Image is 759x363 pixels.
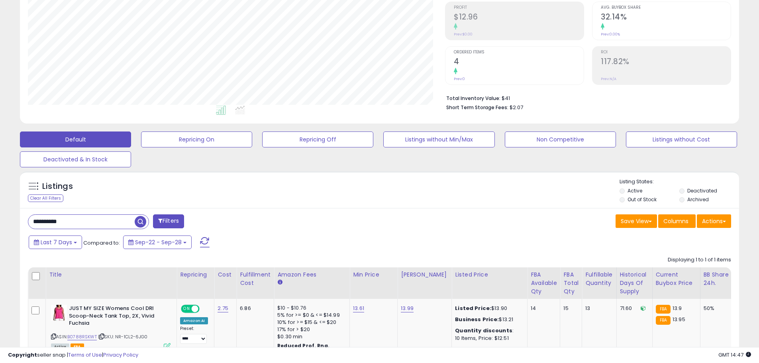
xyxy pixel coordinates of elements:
div: : [455,327,521,334]
span: 2025-10-6 14:47 GMT [718,351,751,359]
button: Sep-22 - Sep-28 [123,235,192,249]
div: Preset: [180,326,208,344]
a: 13.99 [401,304,414,312]
label: Deactivated [687,187,717,194]
span: 13.9 [673,304,682,312]
b: Listed Price: [455,304,491,312]
div: FBA Total Qty [563,271,579,296]
div: Min Price [353,271,394,279]
button: Repricing On [141,131,252,147]
div: seller snap | | [8,351,138,359]
b: Short Term Storage Fees: [446,104,508,111]
small: FBA [656,305,671,314]
small: Prev: $0.00 [454,32,473,37]
button: Listings without Min/Max [383,131,494,147]
b: Business Price: [455,316,499,323]
div: Displaying 1 to 1 of 1 items [668,256,731,264]
div: 10 Items, Price: $12.51 [455,335,521,342]
div: $13.90 [455,305,521,312]
div: Clear All Filters [28,194,63,202]
small: Amazon Fees. [277,279,282,286]
div: 14 [531,305,554,312]
div: $13.21 [455,316,521,323]
div: [PERSON_NAME] [401,271,448,279]
b: Quantity discounts [455,327,512,334]
button: Actions [697,214,731,228]
b: JUST MY SIZE Womens Cool DRI Scoop-Neck Tank Top, 2X, Vivid Fuchsia [69,305,166,329]
span: Avg. Buybox Share [601,6,731,10]
div: Title [49,271,173,279]
span: Ordered Items [454,50,584,55]
button: Non Competitive [505,131,616,147]
button: Columns [658,214,696,228]
h2: 117.82% [601,57,731,68]
div: Fulfillable Quantity [585,271,613,287]
span: Sep-22 - Sep-28 [135,238,182,246]
h5: Listings [42,181,73,192]
span: Columns [663,217,688,225]
span: | SKU: NR-1CL2-6JG0 [98,334,147,340]
a: Privacy Policy [103,351,138,359]
li: $41 [446,93,725,102]
div: Repricing [180,271,211,279]
div: 6.86 [240,305,268,312]
button: Deactivated & In Stock [20,151,131,167]
div: FBA Available Qty [531,271,557,296]
button: Save View [616,214,657,228]
p: Listing States: [620,178,739,186]
a: 2.75 [218,304,228,312]
button: Default [20,131,131,147]
small: FBA [656,316,671,325]
div: Current Buybox Price [656,271,697,287]
span: ON [182,306,192,312]
div: 10% for >= $15 & <= $20 [277,319,343,326]
div: 50% [704,305,730,312]
span: Compared to: [83,239,120,247]
span: OFF [198,306,211,312]
div: $0.30 min [277,333,343,340]
label: Archived [687,196,709,203]
h2: $12.96 [454,12,584,23]
div: 5% for >= $0 & <= $14.99 [277,312,343,319]
div: Cost [218,271,233,279]
b: Total Inventory Value: [446,95,500,102]
span: 13.95 [673,316,685,323]
div: Fulfillment Cost [240,271,271,287]
small: Prev: 0 [454,77,465,81]
div: 13 [585,305,610,312]
a: B0788RSKWT [67,334,97,340]
button: Listings without Cost [626,131,737,147]
div: 15 [563,305,576,312]
button: Filters [153,214,184,228]
div: Amazon AI [180,317,208,324]
label: Active [628,187,642,194]
button: Last 7 Days [29,235,82,249]
div: Historical Days Of Supply [620,271,649,296]
img: 413H3rXYVuL._SL40_.jpg [51,305,67,321]
div: 71.60 [620,305,646,312]
div: $10 - $10.76 [277,305,343,312]
small: Prev: N/A [601,77,616,81]
div: BB Share 24h. [704,271,733,287]
span: Profit [454,6,584,10]
strong: Copyright [8,351,37,359]
button: Repricing Off [262,131,373,147]
h2: 32.14% [601,12,731,23]
a: 13.61 [353,304,364,312]
a: Terms of Use [68,351,102,359]
label: Out of Stock [628,196,657,203]
span: ROI [601,50,731,55]
h2: 4 [454,57,584,68]
span: $2.07 [510,104,523,111]
div: Listed Price [455,271,524,279]
div: Amazon Fees [277,271,346,279]
span: Last 7 Days [41,238,72,246]
div: 17% for > $20 [277,326,343,333]
small: Prev: 0.00% [601,32,620,37]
